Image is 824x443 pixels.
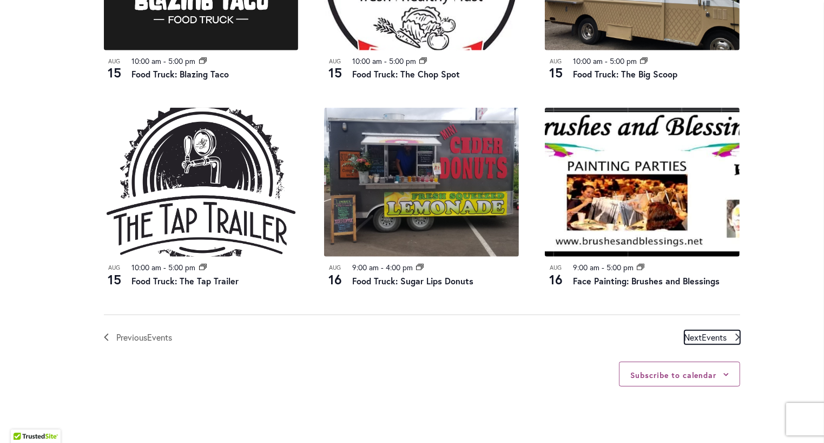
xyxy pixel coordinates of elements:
a: Food Truck: The Big Scoop [573,68,677,80]
span: Events [148,331,173,343]
time: 5:00 pm [389,56,416,66]
button: Subscribe to calendar [630,370,716,380]
a: Previous Events [104,330,173,344]
span: Aug [104,57,126,66]
span: - [602,262,604,272]
a: Food Truck: Blazing Taco [132,68,229,80]
span: Previous [117,330,173,344]
time: 5:00 pm [610,56,637,66]
img: Food Truck: The Tap Trailer [104,108,299,257]
time: 4:00 pm [386,262,413,272]
span: - [381,262,384,272]
time: 9:00 am [352,262,379,272]
span: 16 [324,270,346,289]
span: - [164,262,167,272]
time: 10:00 am [132,56,162,66]
time: 5:00 pm [607,262,634,272]
span: 15 [104,63,126,82]
span: Events [702,331,727,343]
a: Next Events [684,330,740,344]
span: 15 [104,270,126,289]
span: Aug [324,263,346,272]
img: Brushes and Blessings – Face Painting [545,108,740,257]
time: 10:00 am [352,56,382,66]
a: Food Truck: The Tap Trailer [132,275,239,286]
span: Aug [324,57,346,66]
span: - [384,56,387,66]
img: Food Truck: Sugar Lips Apple Cider Donuts [324,108,519,257]
span: 16 [545,270,566,289]
span: 15 [324,63,346,82]
span: 15 [545,63,566,82]
time: 10:00 am [132,262,162,272]
span: Next [684,330,727,344]
span: Aug [104,263,126,272]
span: Aug [545,263,566,272]
span: - [605,56,608,66]
span: - [164,56,167,66]
a: Face Painting: Brushes and Blessings [573,275,720,286]
time: 5:00 pm [169,56,196,66]
time: 10:00 am [573,56,603,66]
a: Food Truck: The Chop Spot [352,68,460,80]
a: Food Truck: Sugar Lips Donuts [352,275,473,286]
time: 5:00 pm [169,262,196,272]
span: Aug [545,57,566,66]
time: 9:00 am [573,262,599,272]
iframe: Launch Accessibility Center [8,405,38,435]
